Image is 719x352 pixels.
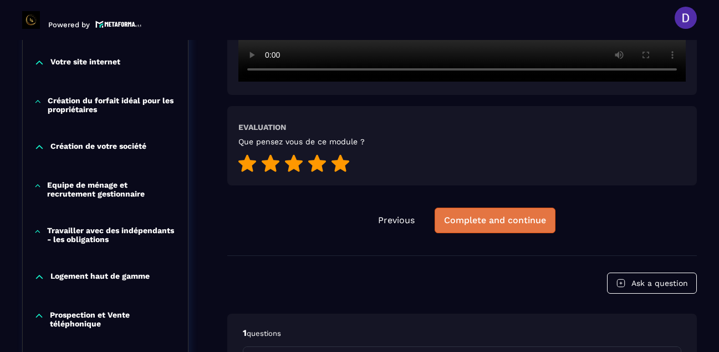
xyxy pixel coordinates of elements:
[607,273,697,294] button: Ask a question
[435,208,555,233] button: Complete and continue
[247,329,281,338] span: questions
[238,123,286,132] h6: Evaluation
[47,226,177,244] p: Travailler avec des indépendants - les obligations
[48,96,177,114] p: Création du forfait idéal pour les propriétaires
[50,310,177,328] p: Prospection et Vente téléphonique
[95,19,142,29] img: logo
[243,327,681,339] p: 1
[444,215,546,226] div: Complete and continue
[48,21,90,29] p: Powered by
[238,137,365,146] h5: Que pensez vous de ce module ?
[47,180,177,198] p: Equipe de ménage et recrutement gestionnaire
[50,57,120,68] p: Votre site internet
[50,271,150,283] p: Logement haut de gamme
[369,208,424,233] button: Previous
[50,142,146,153] p: Création de votre société
[22,11,40,29] img: logo-branding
